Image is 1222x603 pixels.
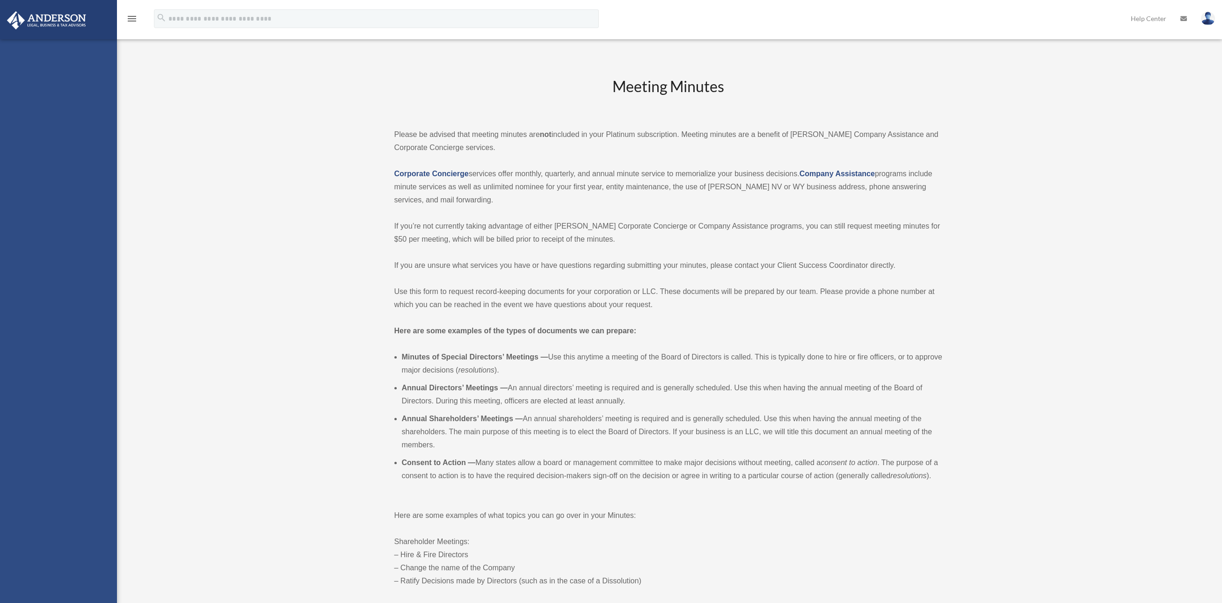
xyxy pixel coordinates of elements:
[394,259,943,272] p: If you are unsure what services you have or have questions regarding submitting your minutes, ple...
[402,459,476,467] b: Consent to Action —
[4,11,89,29] img: Anderson Advisors Platinum Portal
[402,384,508,392] b: Annual Directors’ Meetings —
[156,13,167,23] i: search
[540,130,552,138] strong: not
[126,13,138,24] i: menu
[402,381,943,408] li: An annual directors’ meeting is required and is generally scheduled. Use this when having the ann...
[394,327,637,335] strong: Here are some examples of the types of documents we can prepare:
[821,459,855,467] em: consent to
[402,415,523,423] b: Annual Shareholders’ Meetings —
[394,170,469,178] a: Corporate Concierge
[402,353,548,361] b: Minutes of Special Directors’ Meetings —
[1201,12,1215,25] img: User Pic
[394,220,943,246] p: If you’re not currently taking advantage of either [PERSON_NAME] Corporate Concierge or Company A...
[890,472,926,480] em: resolutions
[394,285,943,311] p: Use this form to request record-keeping documents for your corporation or LLC. These documents wi...
[458,366,494,374] em: resolutions
[394,535,943,588] p: Shareholder Meetings: – Hire & Fire Directors – Change the name of the Company – Ratify Decisions...
[402,456,943,482] li: Many states allow a board or management committee to make major decisions without meeting, called...
[126,16,138,24] a: menu
[858,459,878,467] em: action
[394,76,943,115] h2: Meeting Minutes
[394,167,943,207] p: services offer monthly, quarterly, and annual minute service to memorialize your business decisio...
[402,412,943,452] li: An annual shareholders’ meeting is required and is generally scheduled. Use this when having the ...
[800,170,875,178] a: Company Assistance
[394,128,943,154] p: Please be advised that meeting minutes are included in your Platinum subscription. Meeting minute...
[394,509,943,522] p: Here are some examples of what topics you can go over in your Minutes:
[402,351,943,377] li: Use this anytime a meeting of the Board of Directors is called. This is typically done to hire or...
